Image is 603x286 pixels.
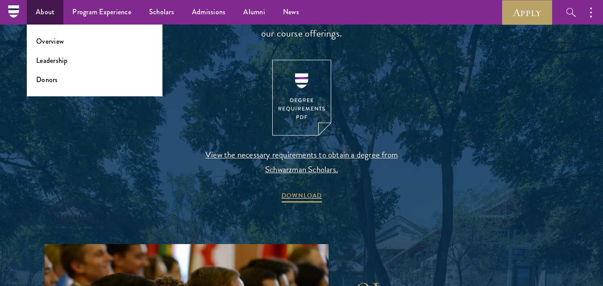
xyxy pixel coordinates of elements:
[36,36,64,46] a: Overview
[36,75,58,85] a: Donors
[197,60,407,204] a: View the necessary requirements to obtain a degree from Schwarzman Scholars. DOWNLOAD
[197,147,407,177] span: View the necessary requirements to obtain a degree from Schwarzman Scholars.
[36,55,68,66] a: Leadership
[282,190,322,204] span: DOWNLOAD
